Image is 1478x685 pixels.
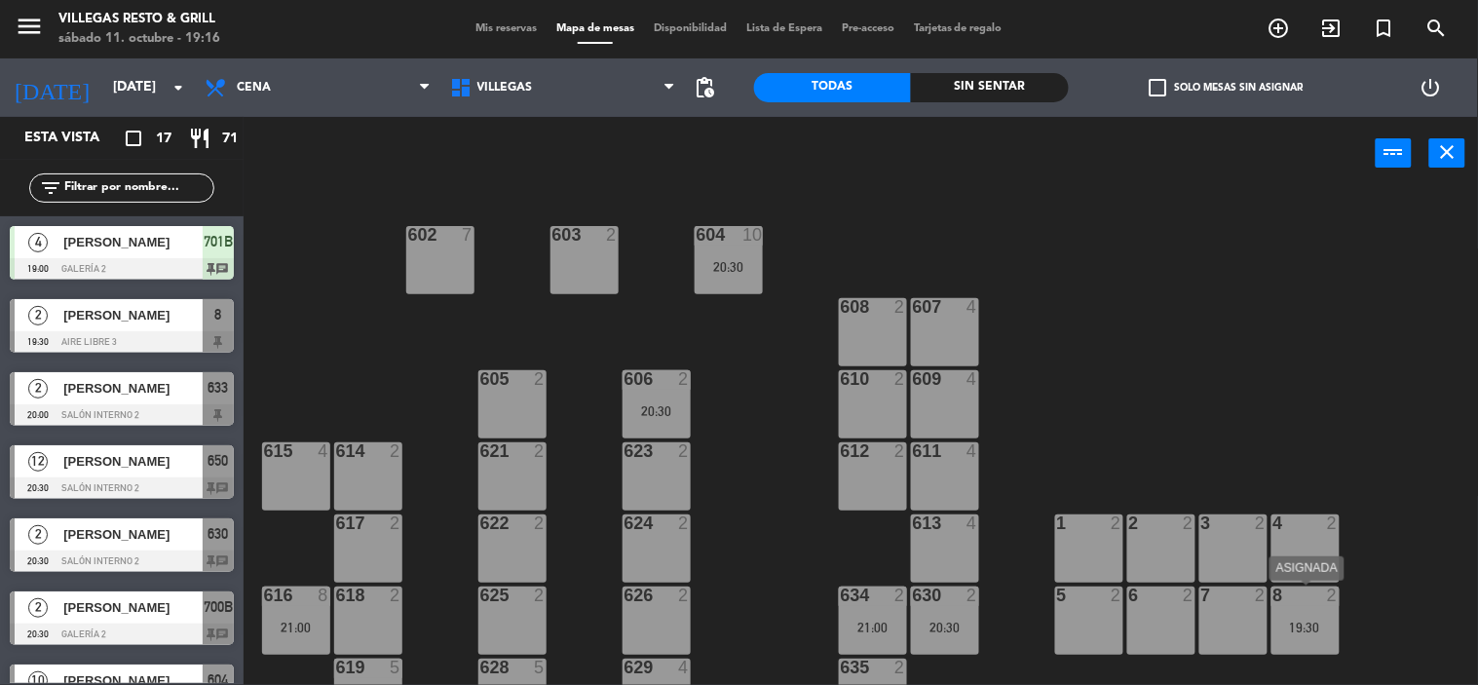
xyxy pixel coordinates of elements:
[841,298,842,316] div: 608
[1111,587,1122,604] div: 2
[966,442,978,460] div: 4
[1183,587,1194,604] div: 2
[1183,514,1194,532] div: 2
[480,587,481,604] div: 625
[122,127,145,150] i: crop_square
[336,587,337,604] div: 618
[1268,17,1291,40] i: add_circle_outline
[336,514,337,532] div: 617
[1376,138,1412,168] button: power_input
[606,226,618,244] div: 2
[894,587,906,604] div: 2
[156,128,171,150] span: 17
[625,442,625,460] div: 623
[204,595,233,619] span: 700B
[336,442,337,460] div: 614
[58,29,220,49] div: sábado 11. octubre - 19:16
[1057,514,1058,532] div: 1
[336,659,337,676] div: 619
[534,514,546,532] div: 2
[188,127,211,150] i: restaurant
[28,525,48,545] span: 2
[390,442,401,460] div: 2
[208,522,229,546] span: 630
[318,587,329,604] div: 8
[63,232,203,252] span: [PERSON_NAME]
[58,10,220,29] div: Villegas Resto & Grill
[894,298,906,316] div: 2
[534,587,546,604] div: 2
[63,451,203,472] span: [PERSON_NAME]
[1327,587,1339,604] div: 2
[697,226,698,244] div: 604
[237,81,271,95] span: Cena
[678,659,690,676] div: 4
[1373,17,1396,40] i: turned_in_not
[222,128,238,150] span: 71
[625,514,625,532] div: 624
[754,73,912,102] div: Todas
[678,587,690,604] div: 2
[913,514,914,532] div: 613
[1270,556,1345,581] div: ASIGNADA
[1271,621,1340,634] div: 19:30
[894,370,906,388] div: 2
[913,587,914,604] div: 630
[678,370,690,388] div: 2
[1255,587,1267,604] div: 2
[913,442,914,460] div: 611
[477,81,533,95] span: Villegas
[262,621,330,634] div: 21:00
[208,449,229,473] span: 650
[1383,140,1406,164] i: power_input
[625,370,625,388] div: 606
[911,621,979,634] div: 20:30
[28,379,48,399] span: 2
[623,404,691,418] div: 20:30
[215,303,222,326] span: 8
[534,370,546,388] div: 2
[63,305,203,325] span: [PERSON_NAME]
[462,226,474,244] div: 7
[534,659,546,676] div: 5
[1149,79,1166,96] span: check_box_outline_blank
[480,514,481,532] div: 622
[28,452,48,472] span: 12
[1420,76,1443,99] i: power_settings_new
[678,442,690,460] div: 2
[742,226,762,244] div: 10
[466,23,547,34] span: Mis reservas
[911,73,1069,102] div: Sin sentar
[547,23,644,34] span: Mapa de mesas
[832,23,904,34] span: Pre-acceso
[841,659,842,676] div: 635
[913,298,914,316] div: 607
[318,442,329,460] div: 4
[644,23,737,34] span: Disponibilidad
[390,587,401,604] div: 2
[678,514,690,532] div: 2
[841,442,842,460] div: 612
[63,597,203,618] span: [PERSON_NAME]
[1429,138,1465,168] button: close
[737,23,832,34] span: Lista de Espera
[480,442,481,460] div: 621
[264,587,265,604] div: 616
[264,442,265,460] div: 615
[913,370,914,388] div: 609
[167,76,190,99] i: arrow_drop_down
[408,226,409,244] div: 602
[28,306,48,325] span: 2
[15,12,44,41] i: menu
[28,598,48,618] span: 2
[904,23,1012,34] span: Tarjetas de regalo
[1201,514,1202,532] div: 3
[390,514,401,532] div: 2
[839,621,907,634] div: 21:00
[894,442,906,460] div: 2
[480,659,481,676] div: 628
[894,659,906,676] div: 2
[1425,17,1449,40] i: search
[15,12,44,48] button: menu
